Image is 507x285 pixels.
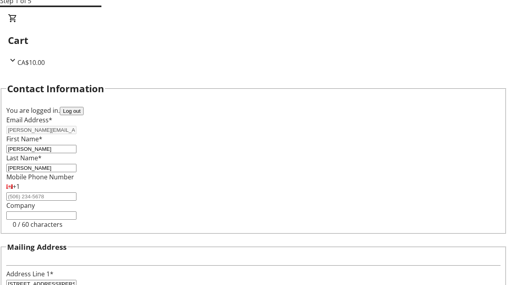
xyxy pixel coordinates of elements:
[6,173,74,181] label: Mobile Phone Number
[7,82,104,96] h2: Contact Information
[6,106,501,115] div: You are logged in.
[6,201,35,210] label: Company
[6,135,42,143] label: First Name*
[6,192,76,201] input: (506) 234-5678
[13,220,63,229] tr-character-limit: 0 / 60 characters
[8,13,499,67] div: CartCA$10.00
[7,241,67,253] h3: Mailing Address
[6,154,42,162] label: Last Name*
[6,270,53,278] label: Address Line 1*
[17,58,45,67] span: CA$10.00
[6,116,52,124] label: Email Address*
[8,33,499,47] h2: Cart
[60,107,84,115] button: Log out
